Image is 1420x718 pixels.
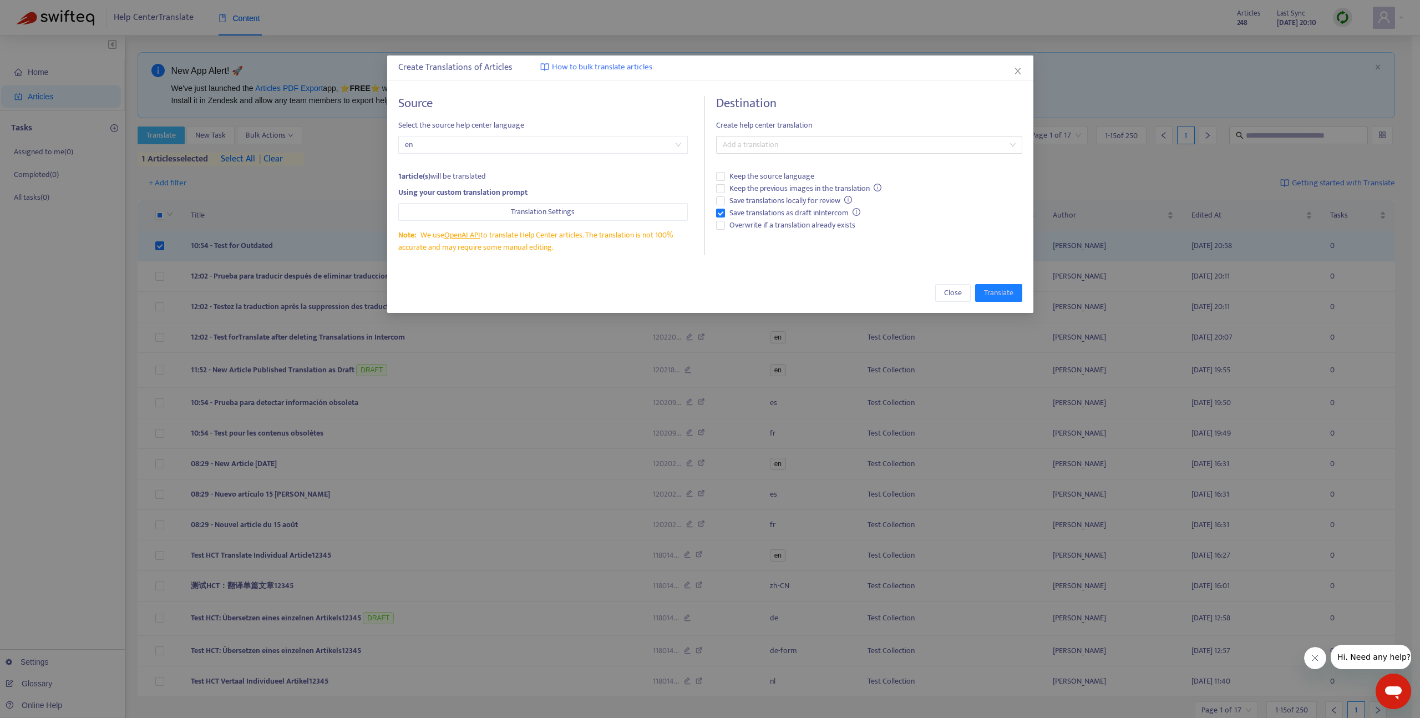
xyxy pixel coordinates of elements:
[1011,65,1023,77] button: Close
[724,219,859,231] span: Overwrite if a translation already exists
[975,284,1022,302] button: Translate
[398,61,1022,74] div: Create Translations of Articles
[540,63,549,72] img: image-link
[724,207,865,219] span: Save translations as draft in Intercom
[444,229,480,241] a: OpenAI API
[398,96,688,111] h4: Source
[405,136,681,153] span: en
[398,186,688,199] div: Using your custom translation prompt
[716,119,1022,132] span: Create help center translation
[552,61,652,74] span: How to bulk translate articles
[724,195,856,207] span: Save translations locally for review
[1331,645,1411,669] iframe: Message from company
[944,287,961,299] span: Close
[511,206,575,218] span: Translation Settings
[853,208,860,216] span: info-circle
[398,119,688,132] span: Select the source help center language
[724,170,818,183] span: Keep the source language
[716,96,1022,111] h4: Destination
[398,229,416,241] span: Note:
[1304,647,1326,669] iframe: Close message
[874,184,881,191] span: info-circle
[1013,67,1022,75] span: close
[935,284,970,302] button: Close
[724,183,886,195] span: Keep the previous images in the translation
[844,196,852,204] span: info-circle
[540,61,652,74] a: How to bulk translate articles
[1376,674,1411,709] iframe: Button to launch messaging window
[398,203,688,221] button: Translation Settings
[398,170,688,183] div: will be translated
[398,170,430,183] strong: 1 article(s)
[398,229,688,254] div: We use to translate Help Center articles. The translation is not 100% accurate and may require so...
